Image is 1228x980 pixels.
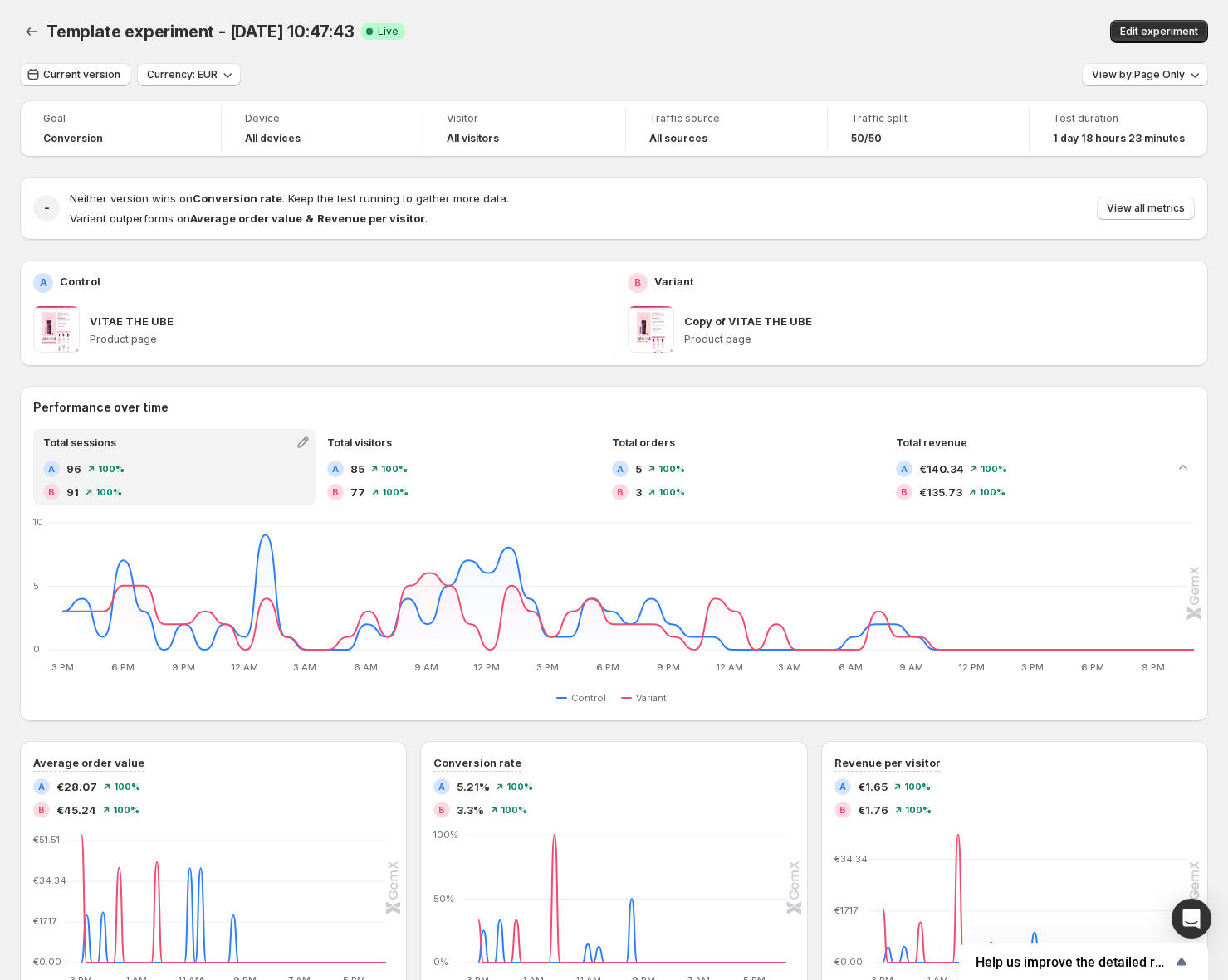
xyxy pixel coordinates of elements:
p: VITAE THE UBE [90,313,174,329]
text: 5 [33,580,39,592]
text: 3 AM [293,661,316,673]
text: 6 PM [111,661,135,673]
span: 91 [66,484,79,500]
span: Edit experiment [1120,25,1198,38]
p: Control [60,273,100,290]
span: 96 [66,461,81,477]
h2: B [839,805,846,815]
text: 12 AM [716,661,743,673]
span: 3.3% [457,802,484,818]
span: 100 % [501,805,527,815]
text: €34.34 [834,853,868,865]
h2: B [438,805,445,815]
h2: B [617,487,624,497]
button: View by:Page Only [1082,63,1208,86]
button: Collapse chart [1172,456,1195,479]
span: 3 [635,484,642,500]
span: Conversion [43,132,103,145]
span: Visitor [447,112,601,125]
text: 6 PM [596,661,619,673]
span: Total revenue [896,436,967,449]
span: Device [245,112,399,125]
span: €1.76 [858,802,888,818]
span: 100 % [979,487,1005,497]
h2: B [901,487,908,497]
button: Back [20,20,43,43]
h2: B [38,805,45,815]
text: 9 AM [414,661,438,673]
span: Live [378,25,399,38]
span: 85 [350,461,364,477]
a: Test duration1 day 18 hours 23 minutes [1053,110,1185,147]
span: Total orders [612,436,675,449]
button: Show survey - Help us improve the detailed report for A/B campaigns [976,952,1191,972]
h2: A [839,782,846,792]
span: Variant [636,691,667,705]
h4: All sources [649,132,707,145]
h3: Conversion rate [433,754,521,771]
button: Current version [20,63,130,86]
span: Template experiment - [DATE] 10:47:43 [46,22,355,41]
text: €0.00 [33,956,61,968]
span: €140.34 [919,461,964,477]
img: Copy of VITAE THE UBE [628,306,674,353]
span: 77 [350,484,365,500]
span: Variant outperforms on . [70,212,428,225]
span: 100 % [506,782,533,792]
text: 0% [433,956,448,968]
text: 3 PM [536,661,559,673]
text: €17.17 [33,915,56,927]
span: 5 [635,461,642,477]
h2: A [40,276,47,290]
span: €1.65 [858,778,888,795]
p: Copy of VITAE THE UBE [684,313,812,329]
strong: Revenue per visitor [317,212,425,225]
text: 3 AM [778,661,801,673]
div: Open Intercom Messenger [1172,899,1211,939]
h2: A [38,782,45,792]
span: View all metrics [1107,202,1185,215]
span: Control [571,691,606,705]
text: 12 PM [958,661,985,673]
text: 0 [33,643,40,655]
h3: Average order value [33,754,144,771]
h2: A [617,464,624,474]
h2: A [438,782,445,792]
h2: B [332,487,339,497]
a: GoalConversion [43,110,198,147]
text: 9 PM [172,661,195,673]
button: Control [556,688,613,708]
text: 12 AM [231,661,258,673]
span: Total sessions [43,436,116,449]
text: 3 PM [1021,661,1044,673]
span: 100 % [904,782,931,792]
a: Traffic sourceAll sources [649,110,804,147]
text: 12 PM [473,661,500,673]
h3: Revenue per visitor [834,754,941,771]
button: View all metrics [1097,197,1195,220]
span: 50/50 [851,132,882,145]
text: 3 PM [51,661,74,673]
text: 6 AM [354,661,378,673]
span: 1 day 18 hours 23 minutes [1053,132,1185,145]
text: 50% [433,893,454,904]
span: 5.21% [457,778,490,795]
span: Neither version wins on . Keep the test running to gather more data. [70,192,509,205]
text: 9 PM [657,661,680,673]
a: Traffic split50/50 [851,110,1005,147]
text: 100% [433,829,458,841]
button: Edit experiment [1110,20,1208,43]
p: Product page [684,333,1195,346]
span: €28.07 [56,778,97,795]
span: 100 % [382,487,409,497]
text: 6 PM [1081,661,1104,673]
span: 100 % [95,487,122,497]
text: €17.17 [834,904,858,916]
text: 10 [33,516,43,528]
button: Currency: EUR [137,63,241,86]
span: Traffic source [649,112,804,125]
span: Traffic split [851,112,1005,125]
text: €0.00 [834,956,863,968]
h2: B [634,276,641,290]
span: €135.73 [919,484,962,500]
